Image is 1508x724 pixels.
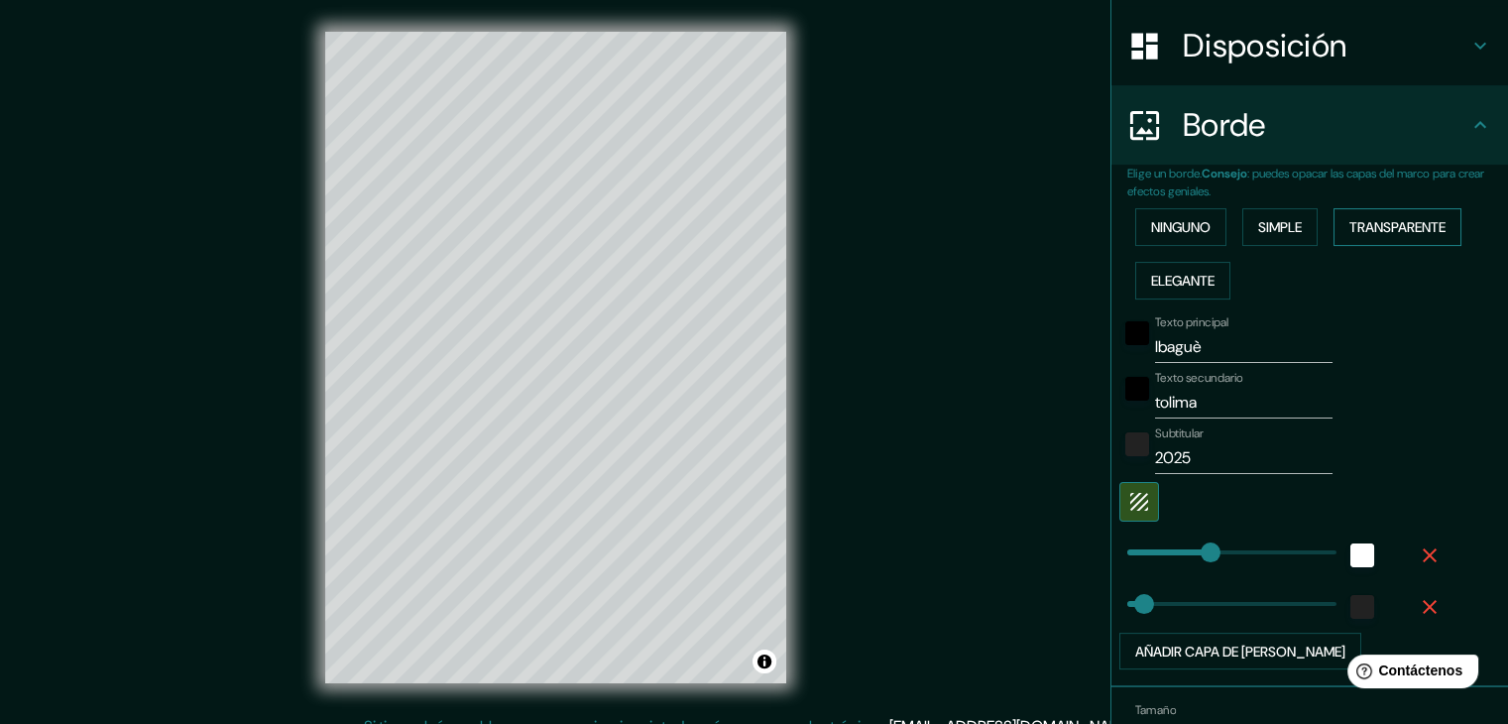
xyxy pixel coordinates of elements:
[1350,595,1374,619] button: color-222222
[753,650,776,673] button: Activar o desactivar atribución
[1183,25,1346,66] font: Disposición
[1135,262,1230,300] button: Elegante
[1111,85,1508,165] div: Borde
[1151,272,1215,290] font: Elegante
[1258,218,1302,236] font: Simple
[1125,321,1149,345] button: negro
[1202,166,1247,181] font: Consejo
[1332,647,1486,702] iframe: Lanzador de widgets de ayuda
[1183,104,1266,146] font: Borde
[1125,377,1149,401] button: negro
[1242,208,1318,246] button: Simple
[1127,166,1484,199] font: : puedes opacar las capas del marco para crear efectos geniales.
[1349,218,1446,236] font: Transparente
[1155,314,1228,330] font: Texto principal
[1155,425,1204,441] font: Subtitular
[1135,703,1176,719] font: Tamaño
[1350,543,1374,567] button: blanco
[1119,633,1361,670] button: Añadir capa de [PERSON_NAME]
[1151,218,1211,236] font: Ninguno
[1125,432,1149,456] button: color-222222
[1127,166,1202,181] font: Elige un borde.
[1155,370,1243,386] font: Texto secundario
[1111,6,1508,85] div: Disposición
[1334,208,1461,246] button: Transparente
[1135,208,1226,246] button: Ninguno
[1135,643,1345,661] font: Añadir capa de [PERSON_NAME]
